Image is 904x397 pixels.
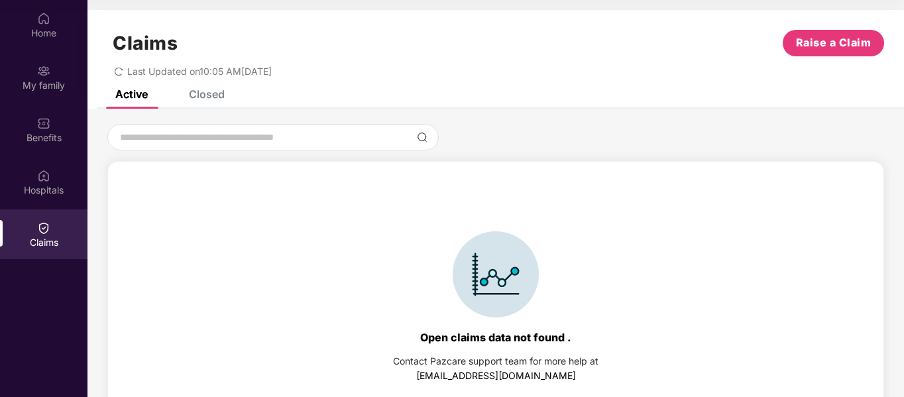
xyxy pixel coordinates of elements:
img: svg+xml;base64,PHN2ZyBpZD0iQ2xhaW0iIHhtbG5zPSJodHRwOi8vd3d3LnczLm9yZy8yMDAwL3N2ZyIgd2lkdGg9IjIwIi... [37,221,50,235]
span: Raise a Claim [796,34,872,51]
div: Closed [189,87,225,101]
h1: Claims [113,32,178,54]
img: svg+xml;base64,PHN2ZyBpZD0iU2VhcmNoLTMyeDMyIiB4bWxucz0iaHR0cDovL3d3dy53My5vcmcvMjAwMC9zdmciIHdpZH... [417,132,427,142]
img: svg+xml;base64,PHN2ZyBpZD0iSWNvbl9DbGFpbSIgZGF0YS1uYW1lPSJJY29uIENsYWltIiB4bWxucz0iaHR0cDovL3d3dy... [453,231,539,317]
div: Open claims data not found . [420,331,571,344]
img: svg+xml;base64,PHN2ZyBpZD0iQmVuZWZpdHMiIHhtbG5zPSJodHRwOi8vd3d3LnczLm9yZy8yMDAwL3N2ZyIgd2lkdGg9Ij... [37,117,50,130]
button: Raise a Claim [783,30,884,56]
img: svg+xml;base64,PHN2ZyBpZD0iSG9zcGl0YWxzIiB4bWxucz0iaHR0cDovL3d3dy53My5vcmcvMjAwMC9zdmciIHdpZHRoPS... [37,169,50,182]
img: svg+xml;base64,PHN2ZyBpZD0iSG9tZSIgeG1sbnM9Imh0dHA6Ly93d3cudzMub3JnLzIwMDAvc3ZnIiB3aWR0aD0iMjAiIG... [37,12,50,25]
img: svg+xml;base64,PHN2ZyB3aWR0aD0iMjAiIGhlaWdodD0iMjAiIHZpZXdCb3g9IjAgMCAyMCAyMCIgZmlsbD0ibm9uZSIgeG... [37,64,50,78]
a: [EMAIL_ADDRESS][DOMAIN_NAME] [416,370,576,381]
span: Last Updated on 10:05 AM[DATE] [127,66,272,77]
span: redo [114,66,123,77]
div: Active [115,87,148,101]
div: Contact Pazcare support team for more help at [393,354,598,369]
